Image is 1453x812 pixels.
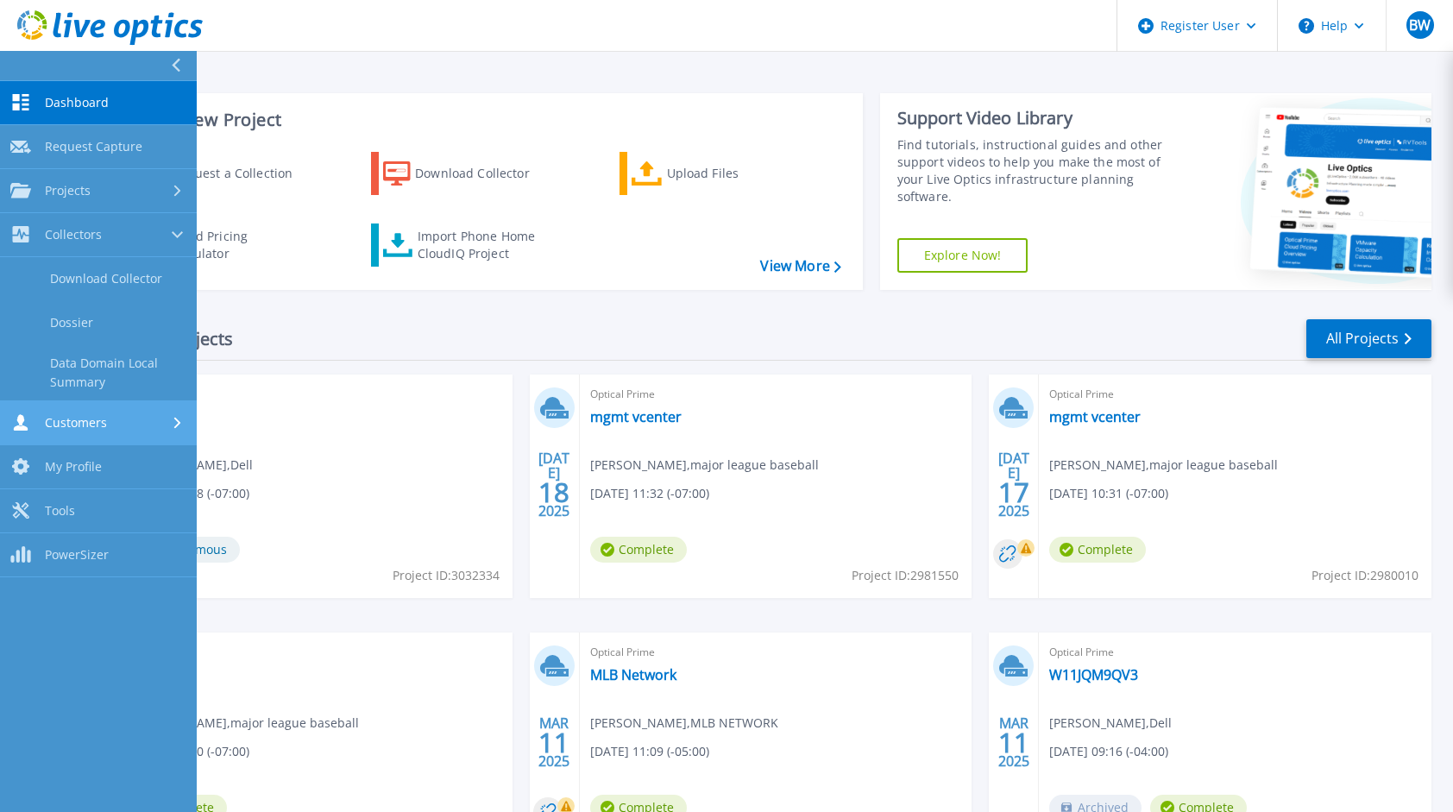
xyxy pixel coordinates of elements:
[852,566,959,585] span: Project ID: 2981550
[1409,18,1431,32] span: BW
[1049,643,1421,662] span: Optical Prime
[45,139,142,154] span: Request Capture
[897,238,1028,273] a: Explore Now!
[1306,319,1431,358] a: All Projects
[590,714,778,733] span: [PERSON_NAME] , MLB NETWORK
[538,735,569,750] span: 11
[172,156,310,191] div: Request a Collection
[45,183,91,198] span: Projects
[590,456,819,475] span: [PERSON_NAME] , major league baseball
[1311,566,1418,585] span: Project ID: 2980010
[1049,456,1278,475] span: [PERSON_NAME] , major league baseball
[371,152,563,195] a: Download Collector
[1049,385,1421,404] span: Optical Prime
[130,643,502,662] span: Optical Prime
[760,258,840,274] a: View More
[590,385,962,404] span: Optical Prime
[45,227,102,242] span: Collectors
[590,484,709,503] span: [DATE] 11:32 (-07:00)
[897,136,1176,205] div: Find tutorials, instructional guides and other support videos to help you make the most of your L...
[590,643,962,662] span: Optical Prime
[130,385,502,404] span: Optical Prime
[123,110,840,129] h3: Start a New Project
[393,566,500,585] span: Project ID: 3032334
[590,666,676,683] a: MLB Network
[45,459,102,475] span: My Profile
[538,711,570,774] div: MAR 2025
[45,503,75,519] span: Tools
[1049,742,1168,761] span: [DATE] 09:16 (-04:00)
[897,107,1176,129] div: Support Video Library
[667,156,805,191] div: Upload Files
[997,453,1030,516] div: [DATE] 2025
[538,485,569,500] span: 18
[620,152,812,195] a: Upload Files
[538,453,570,516] div: [DATE] 2025
[590,742,709,761] span: [DATE] 11:09 (-05:00)
[1049,484,1168,503] span: [DATE] 10:31 (-07:00)
[45,95,109,110] span: Dashboard
[997,711,1030,774] div: MAR 2025
[130,714,359,733] span: [PERSON_NAME] , major league baseball
[998,485,1029,500] span: 17
[998,735,1029,750] span: 11
[590,537,687,563] span: Complete
[45,547,109,563] span: PowerSizer
[1049,408,1141,425] a: mgmt vcenter
[123,223,315,267] a: Cloud Pricing Calculator
[1049,537,1146,563] span: Complete
[590,408,682,425] a: mgmt vcenter
[45,415,107,431] span: Customers
[123,152,315,195] a: Request a Collection
[1049,714,1172,733] span: [PERSON_NAME] , Dell
[169,228,307,262] div: Cloud Pricing Calculator
[1049,666,1138,683] a: W11JQM9QV3
[415,156,553,191] div: Download Collector
[418,228,552,262] div: Import Phone Home CloudIQ Project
